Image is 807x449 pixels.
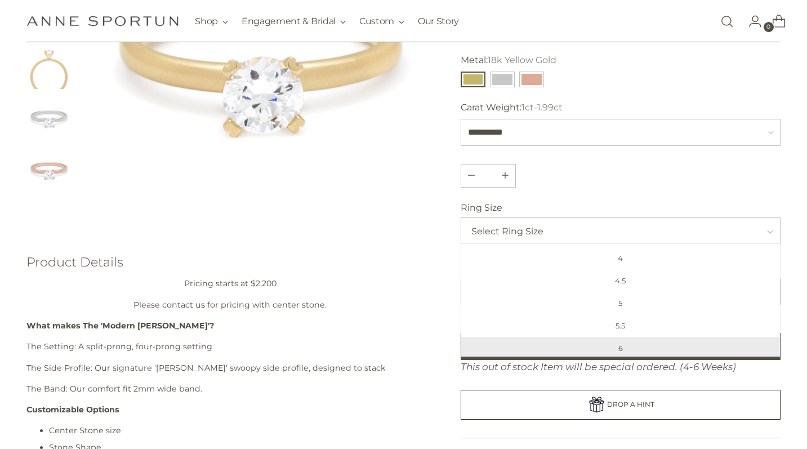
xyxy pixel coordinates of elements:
[488,55,556,65] span: 18k Yellow Gold
[26,96,72,141] button: Change image to image 5
[242,9,346,34] button: Engagement & Bridal
[495,165,515,187] button: Subtract product quantity
[607,400,654,408] span: DROP A HINT
[461,333,781,360] button: Add to Bag
[26,362,434,374] p: The Side Profile: Our signature '[PERSON_NAME]' swoopy side profile, designed to stack
[26,383,434,395] p: The Band: Our comfort fit 2mm wide band.
[464,337,777,359] span: 6
[195,9,228,34] button: Shop
[461,360,781,375] div: This out of stock Item will be special ordered. (4-6 Weeks)
[471,218,763,245] span: Select Ring Size
[464,314,777,337] span: 5.5
[26,148,72,193] button: Change image to image 6
[464,292,777,314] span: 5
[519,72,544,87] button: 14k Rose Gold
[26,404,119,415] strong: Customizable Options
[26,44,72,89] img: Solitaire Bridal Mount - Anne Sportun Fine Jewellery
[461,72,485,87] button: 18k Yellow Gold
[764,22,774,32] span: 0
[461,101,563,114] label: Carat Weight:
[26,278,434,290] p: Pricing starts at $2,200
[26,299,434,311] p: Please contact us for pricing with center stone.
[49,425,434,437] li: Center Stone size
[26,16,179,26] a: Anne Sportun Fine Jewellery
[359,9,404,34] button: Custom
[26,44,72,89] button: Change image to image 4
[716,10,738,33] a: Open search modal
[418,9,459,34] a: Our Story
[739,10,762,33] a: Go to the account page
[26,341,434,353] p: The Setting: A split-prong, four-prong setting
[490,72,515,87] button: 14k White Gold
[461,201,781,215] p: Ring Size
[763,10,786,33] a: Open cart modal
[461,390,781,420] a: DROP A HINT
[26,255,434,269] h3: Product Details
[26,321,214,331] strong: What makes The 'Modern [PERSON_NAME]'?
[521,102,563,113] span: 1ct-1.99ct
[464,247,777,269] span: 4
[464,269,777,292] span: 4.5
[461,165,481,187] button: Add product quantity
[461,54,556,67] label: Metal:
[475,165,502,187] input: Product quantity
